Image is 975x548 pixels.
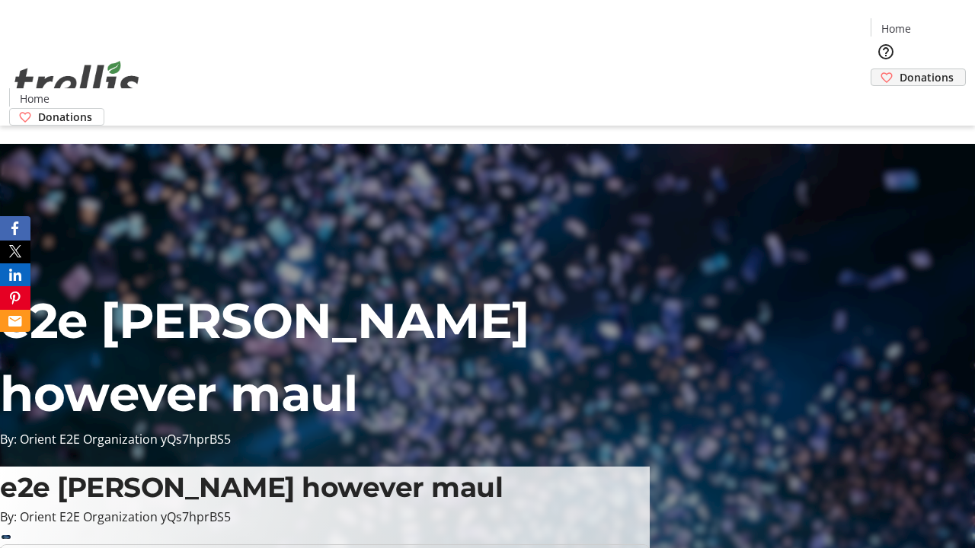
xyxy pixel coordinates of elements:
[871,21,920,37] a: Home
[10,91,59,107] a: Home
[900,69,954,85] span: Donations
[38,109,92,125] span: Donations
[9,44,145,120] img: Orient E2E Organization yQs7hprBS5's Logo
[871,68,966,86] a: Donations
[871,86,901,116] button: Cart
[20,91,50,107] span: Home
[871,37,901,67] button: Help
[9,108,104,126] a: Donations
[881,21,911,37] span: Home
